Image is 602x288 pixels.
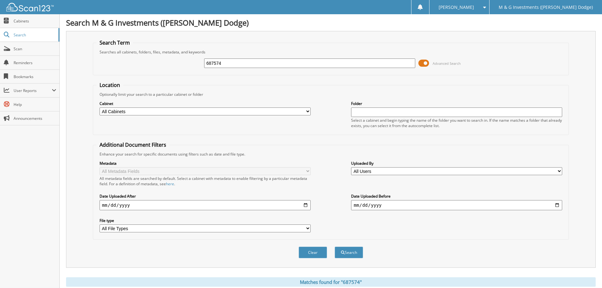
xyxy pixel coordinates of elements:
label: Cabinet [100,101,311,106]
img: scan123-logo-white.svg [6,3,54,11]
label: Uploaded By [351,161,562,166]
span: Scan [14,46,56,52]
span: User Reports [14,88,52,93]
legend: Search Term [96,39,133,46]
span: Bookmarks [14,74,56,79]
div: Matches found for "687574" [66,277,596,287]
span: Advanced Search [433,61,461,66]
div: Searches all cabinets, folders, files, metadata, and keywords [96,49,565,55]
label: Date Uploaded Before [351,193,562,199]
span: M & G Investments ([PERSON_NAME] Dodge) [499,5,593,9]
label: Metadata [100,161,311,166]
div: Select a cabinet and begin typing the name of the folder you want to search in. If the name match... [351,118,562,128]
div: All metadata fields are searched by default. Select a cabinet with metadata to enable filtering b... [100,176,311,187]
legend: Additional Document Filters [96,141,169,148]
span: Announcements [14,116,56,121]
input: end [351,200,562,210]
label: Date Uploaded After [100,193,311,199]
span: Cabinets [14,18,56,24]
span: Search [14,32,55,38]
a: here [166,181,174,187]
button: Clear [299,247,327,258]
span: Reminders [14,60,56,65]
input: start [100,200,311,210]
span: [PERSON_NAME] [439,5,474,9]
span: Help [14,102,56,107]
legend: Location [96,82,123,89]
div: Optionally limit your search to a particular cabinet or folder [96,92,565,97]
label: File type [100,218,311,223]
label: Folder [351,101,562,106]
div: Enhance your search for specific documents using filters such as date and file type. [96,151,565,157]
h1: Search M & G Investments ([PERSON_NAME] Dodge) [66,17,596,28]
button: Search [335,247,363,258]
